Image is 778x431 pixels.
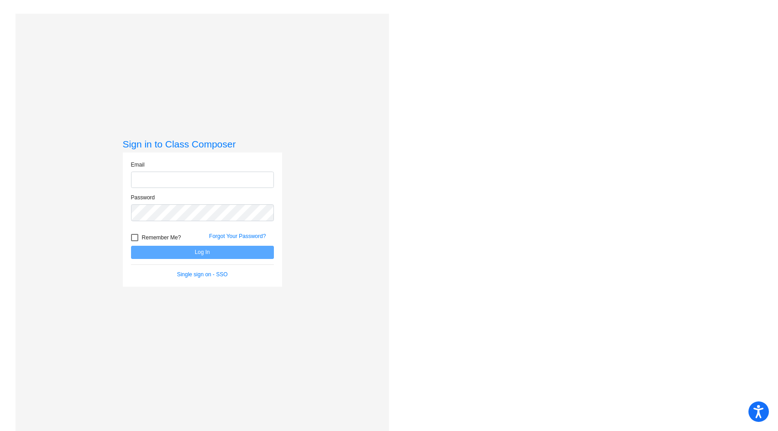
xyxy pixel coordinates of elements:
[131,193,155,202] label: Password
[209,233,266,239] a: Forgot Your Password?
[142,232,181,243] span: Remember Me?
[123,138,282,150] h3: Sign in to Class Composer
[177,271,227,278] a: Single sign on - SSO
[131,161,145,169] label: Email
[131,246,274,259] button: Log In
